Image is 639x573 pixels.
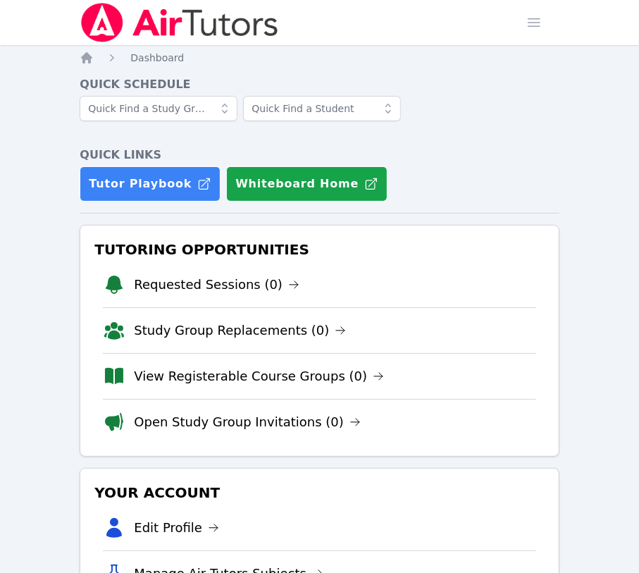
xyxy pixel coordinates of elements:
h4: Quick Schedule [80,76,559,93]
a: Requested Sessions (0) [134,275,299,295]
a: Tutor Playbook [80,166,221,202]
a: Open Study Group Invitations (0) [134,412,361,432]
a: Study Group Replacements (0) [134,321,346,340]
input: Quick Find a Student [243,96,401,121]
input: Quick Find a Study Group [80,96,237,121]
a: Edit Profile [134,518,219,538]
img: Air Tutors [80,3,279,42]
a: Dashboard [130,51,184,65]
button: Whiteboard Home [226,166,387,202]
h4: Quick Links [80,147,559,164]
span: Dashboard [130,52,184,63]
nav: Breadcrumb [80,51,559,65]
h3: Your Account [92,480,547,505]
a: View Registerable Course Groups (0) [134,366,384,386]
h3: Tutoring Opportunities [92,237,547,262]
